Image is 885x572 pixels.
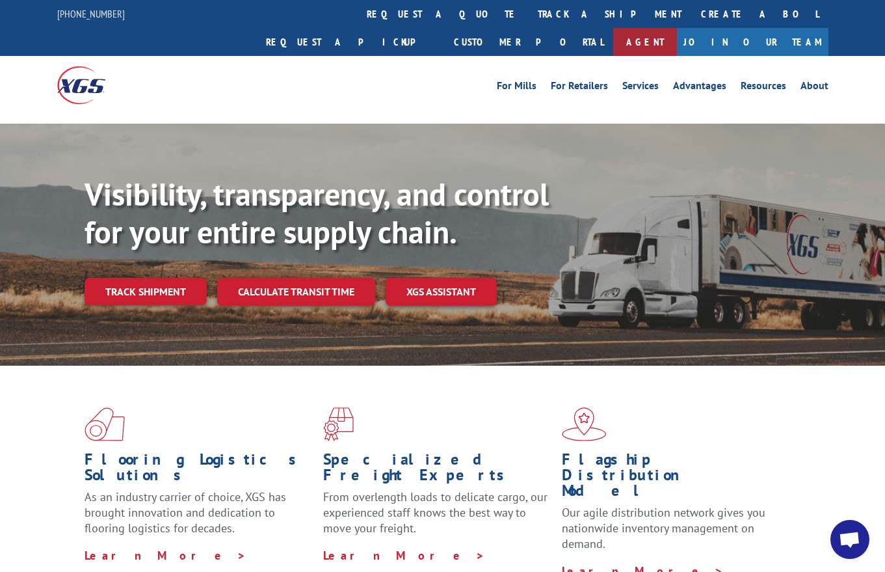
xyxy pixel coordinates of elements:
a: About [800,81,828,95]
a: For Mills [497,81,536,95]
a: Join Our Team [677,28,828,56]
a: Customer Portal [444,28,613,56]
a: XGS ASSISTANT [386,278,497,306]
span: As an industry carrier of choice, XGS has brought innovation and dedication to flooring logistics... [85,489,286,536]
a: Advantages [673,81,726,95]
a: Resources [741,81,786,95]
span: Our agile distribution network gives you nationwide inventory management on demand. [562,505,765,551]
a: Services [622,81,659,95]
a: For Retailers [551,81,608,95]
div: Open chat [830,520,869,559]
a: Calculate transit time [217,278,375,306]
img: xgs-icon-total-supply-chain-intelligence-red [85,407,125,441]
b: Visibility, transparency, and control for your entire supply chain. [85,174,549,252]
p: From overlength loads to delicate cargo, our experienced staff knows the best way to move your fr... [323,489,552,547]
a: [PHONE_NUMBER] [57,7,125,20]
h1: Flooring Logistics Solutions [85,452,313,489]
img: xgs-icon-flagship-distribution-model-red [562,407,607,441]
a: Request a pickup [256,28,444,56]
h1: Specialized Freight Experts [323,452,552,489]
a: Learn More > [323,548,485,563]
img: xgs-icon-focused-on-flooring-red [323,407,354,441]
h1: Flagship Distribution Model [562,452,791,505]
a: Agent [613,28,677,56]
a: Track shipment [85,278,207,305]
a: Learn More > [85,548,246,563]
